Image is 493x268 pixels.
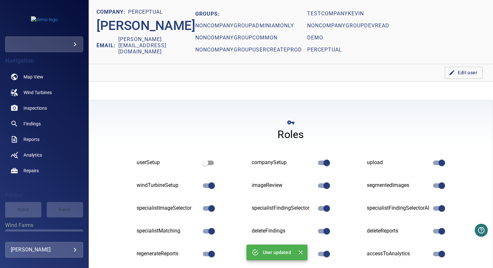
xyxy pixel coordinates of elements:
[307,9,364,19] h1: testcompanykevin
[5,230,83,245] div: Wind Farms
[97,18,195,34] h2: [PERSON_NAME]
[97,36,118,55] h2: EMAIL:
[5,36,83,52] div: demo
[5,223,83,228] label: Wind Farms
[195,33,277,43] h1: nonCompanyGroupCommon
[195,8,302,20] h2: GROUPS:
[23,105,47,111] span: Inspections
[367,159,429,166] div: upload
[5,116,83,132] a: findings noActive
[23,74,43,80] span: Map View
[195,21,294,31] h1: nonCompanyGroupAdminIAMOnly
[263,249,291,256] p: User updated
[367,250,429,258] div: accessToAnalytics
[31,16,58,23] img: demo-logo
[307,45,342,55] h1: perceptual
[97,9,128,15] h1: COMPANY:
[23,167,39,174] span: Repairs
[137,250,199,258] div: regenerateReports
[252,159,314,166] div: companySetup
[23,120,41,127] span: Findings
[137,159,199,166] div: userSetup
[252,182,314,189] div: imageReview
[277,128,304,141] h4: Roles
[307,21,389,31] h1: nonCompanyGroupDevRead
[137,182,199,189] div: windTurbineSetup
[5,147,83,163] a: analytics noActive
[252,227,314,235] div: deleteFindings
[307,33,323,43] h1: demo
[118,36,195,55] h2: [PERSON_NAME][EMAIL_ADDRESS][DOMAIN_NAME]
[128,9,163,15] h1: perceptual
[367,227,429,235] div: deleteReports
[252,205,314,212] div: specialistFindingSelector
[23,89,52,96] span: Wind Turbines
[445,67,483,79] button: Edit user
[450,69,477,77] span: Edit user
[5,57,83,64] h4: Navigation
[11,245,78,255] div: [PERSON_NAME]
[5,163,83,178] a: repairs noActive
[23,136,39,143] span: Reports
[195,45,302,55] h1: nonCompanyGroupUserCreateProd
[367,205,429,212] div: specialistFindingSelectorAI
[23,152,42,158] span: Analytics
[5,192,83,199] h4: Filters
[137,227,199,235] div: specialistMatching
[5,100,83,116] a: inspections noActive
[137,205,199,212] div: specialistImageSelector
[5,69,83,85] a: map noActive
[5,132,83,147] a: reports noActive
[296,248,305,257] button: Close
[367,182,429,189] div: segmentedImages
[5,85,83,100] a: windturbines noActive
